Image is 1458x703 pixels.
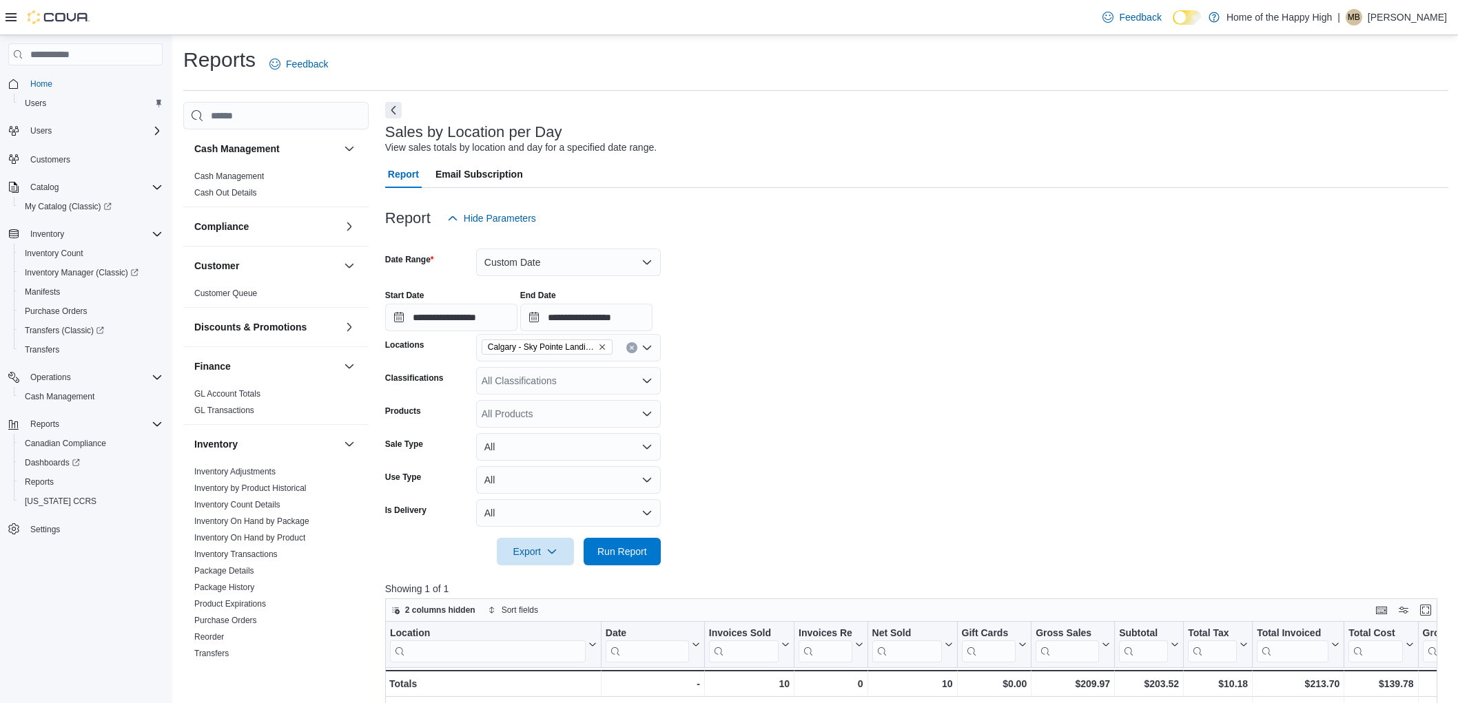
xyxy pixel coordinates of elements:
[19,303,163,319] span: Purchase Orders
[872,627,952,662] button: Net Sold
[1036,627,1099,640] div: Gross Sales
[19,474,59,490] a: Reports
[14,492,168,511] button: [US_STATE] CCRS
[1173,10,1202,25] input: Dark Mode
[1395,602,1412,618] button: Display options
[19,322,163,339] span: Transfers (Classic)
[3,121,168,140] button: Users
[19,454,85,471] a: Dashboards
[194,583,254,592] a: Package History
[1036,627,1099,662] div: Gross Sales
[25,521,65,538] a: Settings
[385,505,427,516] label: Is Delivery
[385,472,421,483] label: Use Type
[341,258,358,274] button: Customer
[194,187,257,198] span: Cash Out Details
[194,549,278,559] a: Inventory Transactions
[385,124,562,140] h3: Sales by Location per Day
[25,344,59,355] span: Transfers
[194,466,276,477] span: Inventory Adjustments
[25,286,60,297] span: Manifests
[1119,627,1168,662] div: Subtotal
[14,340,168,359] button: Transfers
[502,605,538,616] span: Sort fields
[194,437,238,451] h3: Inventory
[14,453,168,472] a: Dashboards
[597,545,647,558] span: Run Report
[194,566,254,576] a: Package Details
[385,210,431,227] h3: Report
[25,369,76,386] button: Operations
[194,142,280,156] h3: Cash Management
[194,533,305,543] a: Inventory On Hand by Product
[194,220,338,233] button: Compliance
[626,342,637,353] button: Clear input
[390,627,586,640] div: Location
[961,627,1016,662] div: Gift Card Sales
[385,439,423,450] label: Sale Type
[3,149,168,169] button: Customers
[194,615,257,626] span: Purchase Orders
[194,532,305,543] span: Inventory On Hand by Product
[194,142,338,156] button: Cash Management
[194,171,264,182] span: Cash Management
[641,375,653,386] button: Open list of options
[799,627,863,662] button: Invoices Ref
[641,408,653,419] button: Open list of options
[799,675,863,692] div: 0
[799,627,852,662] div: Invoices Ref
[19,493,102,510] a: [US_STATE] CCRS
[25,306,88,317] span: Purchase Orders
[194,599,266,609] a: Product Expirations
[30,229,64,240] span: Inventory
[14,302,168,321] button: Purchase Orders
[19,198,163,215] span: My Catalog (Classic)
[25,248,83,259] span: Inventory Count
[25,369,163,386] span: Operations
[19,435,163,452] span: Canadian Compliance
[194,632,224,642] a: Reorder
[25,457,80,468] span: Dashboards
[19,245,89,262] a: Inventory Count
[194,648,229,659] span: Transfers
[341,319,358,335] button: Discounts & Promotions
[1257,627,1328,662] div: Total Invoiced
[385,373,444,384] label: Classifications
[14,321,168,340] a: Transfers (Classic)
[476,466,661,494] button: All
[183,46,256,74] h1: Reports
[3,74,168,94] button: Home
[520,304,653,331] input: Press the down key to open a popover containing a calendar.
[476,499,661,527] button: All
[606,627,689,640] div: Date
[30,154,70,165] span: Customers
[1188,675,1248,692] div: $10.18
[19,245,163,262] span: Inventory Count
[390,627,586,662] div: Location
[194,405,254,416] span: GL Transactions
[25,123,163,139] span: Users
[1348,627,1402,662] div: Total Cost
[194,598,266,609] span: Product Expirations
[385,102,402,118] button: Next
[19,435,112,452] a: Canadian Compliance
[3,519,168,539] button: Settings
[25,496,96,507] span: [US_STATE] CCRS
[709,627,779,640] div: Invoices Sold
[183,168,369,207] div: Cash Management
[25,476,54,487] span: Reports
[1373,602,1390,618] button: Keyboard shortcuts
[30,372,71,383] span: Operations
[14,472,168,492] button: Reports
[1188,627,1237,640] div: Total Tax
[19,454,163,471] span: Dashboards
[183,386,369,424] div: Finance
[25,123,57,139] button: Users
[1119,10,1161,24] span: Feedback
[194,288,257,299] span: Customer Queue
[25,325,104,336] span: Transfers (Classic)
[1119,627,1179,662] button: Subtotal
[14,197,168,216] a: My Catalog (Classic)
[1417,602,1434,618] button: Enter fullscreen
[709,675,790,692] div: 10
